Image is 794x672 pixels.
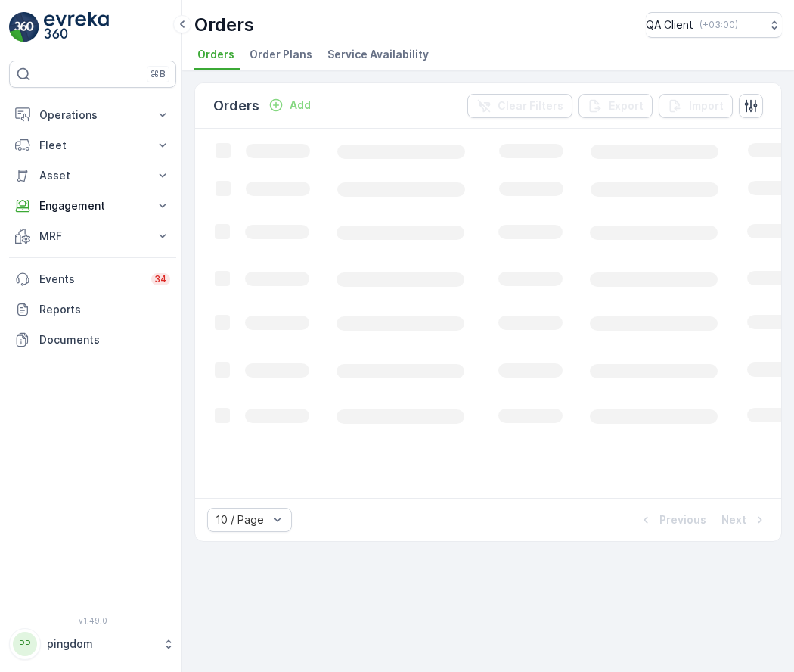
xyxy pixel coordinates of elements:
[646,17,693,33] p: QA Client
[9,616,176,625] span: v 1.49.0
[721,512,746,527] p: Next
[154,273,167,285] p: 34
[39,138,146,153] p: Fleet
[39,229,146,244] p: MRF
[327,47,429,62] span: Service Availability
[720,511,769,529] button: Next
[39,332,170,347] p: Documents
[9,221,176,251] button: MRF
[39,168,146,183] p: Asset
[39,198,146,213] p: Engagement
[659,512,706,527] p: Previous
[194,13,254,37] p: Orders
[646,12,782,38] button: QA Client(+03:00)
[659,94,733,118] button: Import
[47,636,155,652] p: pingdom
[9,100,176,130] button: Operations
[689,98,724,114] p: Import
[39,107,146,123] p: Operations
[39,272,142,287] p: Events
[9,130,176,160] button: Fleet
[9,628,176,660] button: PPpingdom
[9,160,176,191] button: Asset
[498,98,563,114] p: Clear Filters
[262,96,317,114] button: Add
[150,68,166,80] p: ⌘B
[9,12,39,42] img: logo
[39,302,170,317] p: Reports
[9,191,176,221] button: Engagement
[467,94,572,118] button: Clear Filters
[13,632,37,656] div: PP
[197,47,234,62] span: Orders
[699,19,738,31] p: ( +03:00 )
[9,264,176,294] a: Events34
[44,12,109,42] img: logo_light-DOdMpM7g.png
[290,98,311,113] p: Add
[637,511,708,529] button: Previous
[9,294,176,325] a: Reports
[578,94,653,118] button: Export
[609,98,644,114] p: Export
[250,47,312,62] span: Order Plans
[9,325,176,355] a: Documents
[213,95,259,117] p: Orders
